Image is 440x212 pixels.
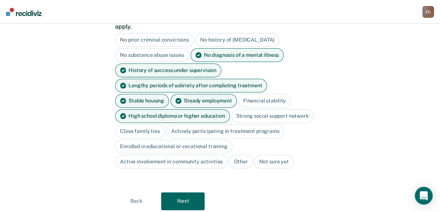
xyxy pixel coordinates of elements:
div: No prior criminal convictions [115,33,194,47]
div: Strong social support network [231,109,314,123]
div: High school diploma or higher education [115,109,230,123]
div: Financial stability [238,94,291,108]
div: Steady employment [170,94,237,108]
img: Recidiviz [6,8,42,16]
div: History of success under supervision [115,63,221,77]
div: Actively participating in treatment programs [166,124,284,138]
div: Close family ties [115,124,165,138]
div: Other [229,155,252,169]
div: Lengthy periods of sobriety after completing treatment [115,79,267,92]
div: Active involvement in community activities [115,155,228,169]
div: Enrolled in educational or vocational training [115,140,232,153]
div: Open Intercom Messenger [415,187,433,205]
div: No history of [MEDICAL_DATA] [195,33,279,47]
button: Next [161,192,205,210]
div: Stable housing [115,94,169,108]
div: F D [422,6,434,18]
button: FD [422,6,434,18]
div: No substance abuse issues [115,48,189,62]
div: No diagnosis of a mental illness [190,48,284,62]
div: Not sure yet [254,155,293,169]
button: Back [115,192,158,210]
